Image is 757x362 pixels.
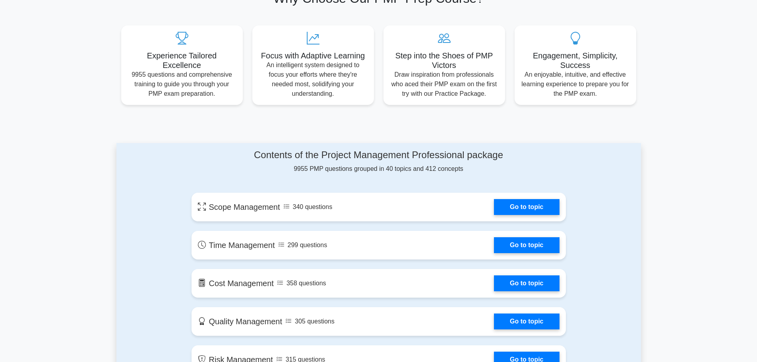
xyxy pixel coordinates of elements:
[521,51,630,70] h5: Engagement, Simplicity, Success
[521,70,630,99] p: An enjoyable, intuitive, and effective learning experience to prepare you for the PMP exam.
[128,70,236,99] p: 9955 questions and comprehensive training to guide you through your PMP exam preparation.
[390,51,499,70] h5: Step into the Shoes of PMP Victors
[494,275,559,291] a: Go to topic
[494,314,559,329] a: Go to topic
[259,51,368,60] h5: Focus with Adaptive Learning
[128,51,236,70] h5: Experience Tailored Excellence
[259,60,368,99] p: An intelligent system designed to focus your efforts where they're needed most, solidifying your ...
[494,237,559,253] a: Go to topic
[192,149,566,174] div: 9955 PMP questions grouped in 40 topics and 412 concepts
[494,199,559,215] a: Go to topic
[390,70,499,99] p: Draw inspiration from professionals who aced their PMP exam on the first try with our Practice Pa...
[192,149,566,161] h4: Contents of the Project Management Professional package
